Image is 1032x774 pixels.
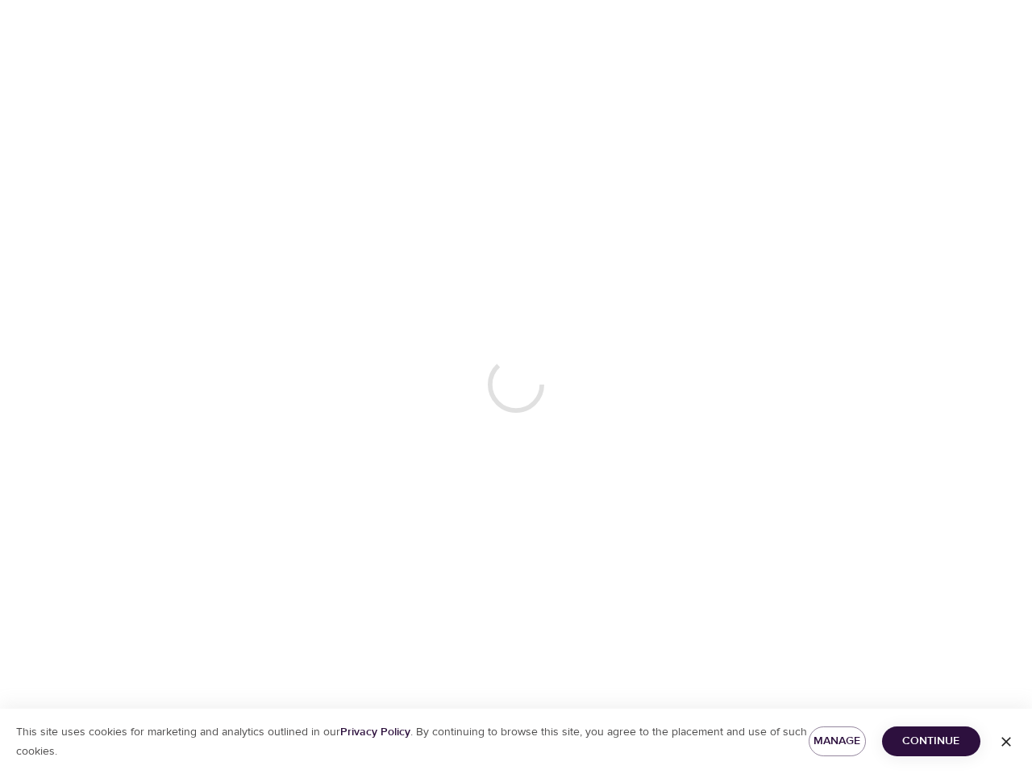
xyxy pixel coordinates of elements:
[822,731,853,751] span: Manage
[340,725,410,739] a: Privacy Policy
[809,726,866,756] button: Manage
[882,726,980,756] button: Continue
[895,731,967,751] span: Continue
